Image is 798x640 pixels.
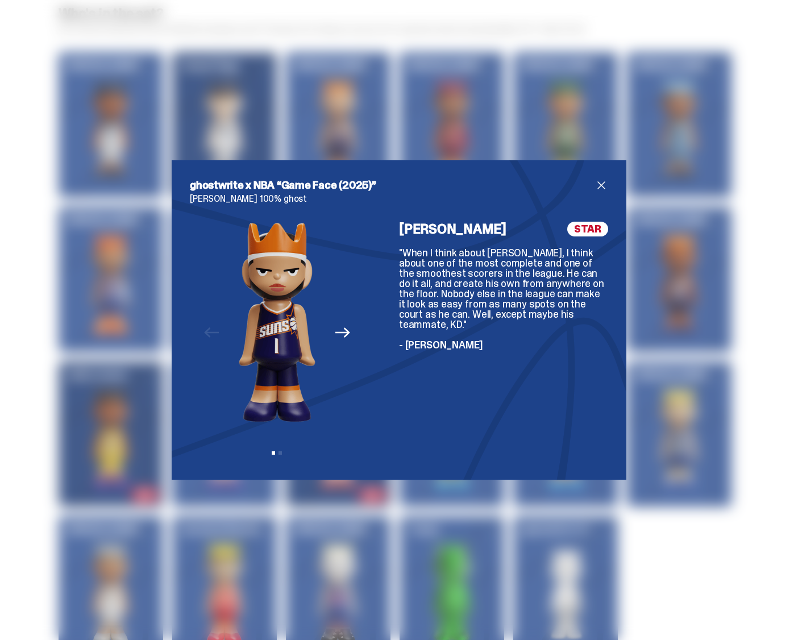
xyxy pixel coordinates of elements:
button: Next [330,320,355,345]
div: "When I think about [PERSON_NAME], I think about one of the most complete and one of the smoothes... [399,248,608,350]
img: NBA%20Game%20Face%20-%20Website%20Archive.263.png [239,222,315,422]
p: [PERSON_NAME] 100% ghost [190,194,608,203]
h4: [PERSON_NAME] [399,222,506,236]
span: STAR [567,222,608,236]
button: View slide 2 [279,451,282,455]
button: close [595,178,608,192]
button: View slide 1 [272,451,275,455]
h2: ghostwrite x NBA “Game Face (2025)” [190,178,595,192]
span: - [PERSON_NAME] [399,338,483,352]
